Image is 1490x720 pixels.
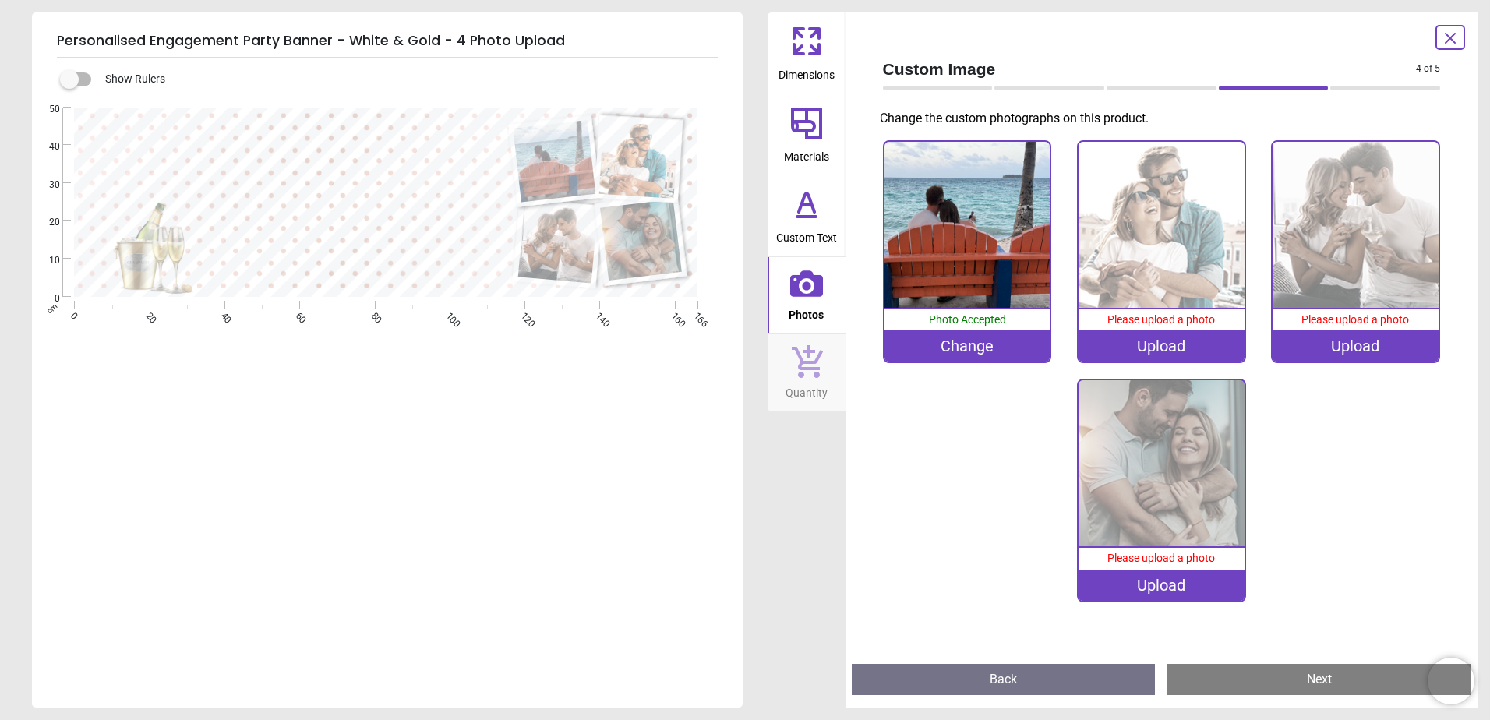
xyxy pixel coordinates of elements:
[768,175,846,256] button: Custom Text
[786,378,828,401] span: Quantity
[30,254,60,267] span: 10
[443,310,453,320] span: 100
[30,292,60,305] span: 0
[1416,62,1440,76] span: 4 of 5
[768,94,846,175] button: Materials
[776,223,837,246] span: Custom Text
[57,25,718,58] h5: Personalised Engagement Party Banner - White & Gold - 4 Photo Upload
[592,310,602,320] span: 140
[1273,330,1439,362] div: Upload
[292,310,302,320] span: 60
[880,110,1453,127] p: Change the custom photographs on this product.
[68,310,78,320] span: 0
[517,310,528,320] span: 120
[1107,552,1215,564] span: Please upload a photo
[69,70,743,89] div: Show Rulers
[929,313,1006,326] span: Photo Accepted
[883,58,1417,80] span: Custom Image
[1428,658,1474,704] iframe: Brevo live chat
[217,310,228,320] span: 40
[768,12,846,94] button: Dimensions
[368,310,378,320] span: 80
[143,310,153,320] span: 20
[779,60,835,83] span: Dimensions
[1079,330,1245,362] div: Upload
[690,310,701,320] span: 166
[768,334,846,411] button: Quantity
[784,142,829,165] span: Materials
[30,178,60,192] span: 30
[30,216,60,229] span: 20
[668,310,678,320] span: 160
[852,664,1156,695] button: Back
[768,257,846,334] button: Photos
[1301,313,1409,326] span: Please upload a photo
[884,330,1050,362] div: Change
[789,300,824,323] span: Photos
[1107,313,1215,326] span: Please upload a photo
[1079,570,1245,601] div: Upload
[30,140,60,154] span: 40
[45,302,59,316] span: cm
[30,103,60,116] span: 50
[1167,664,1471,695] button: Next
